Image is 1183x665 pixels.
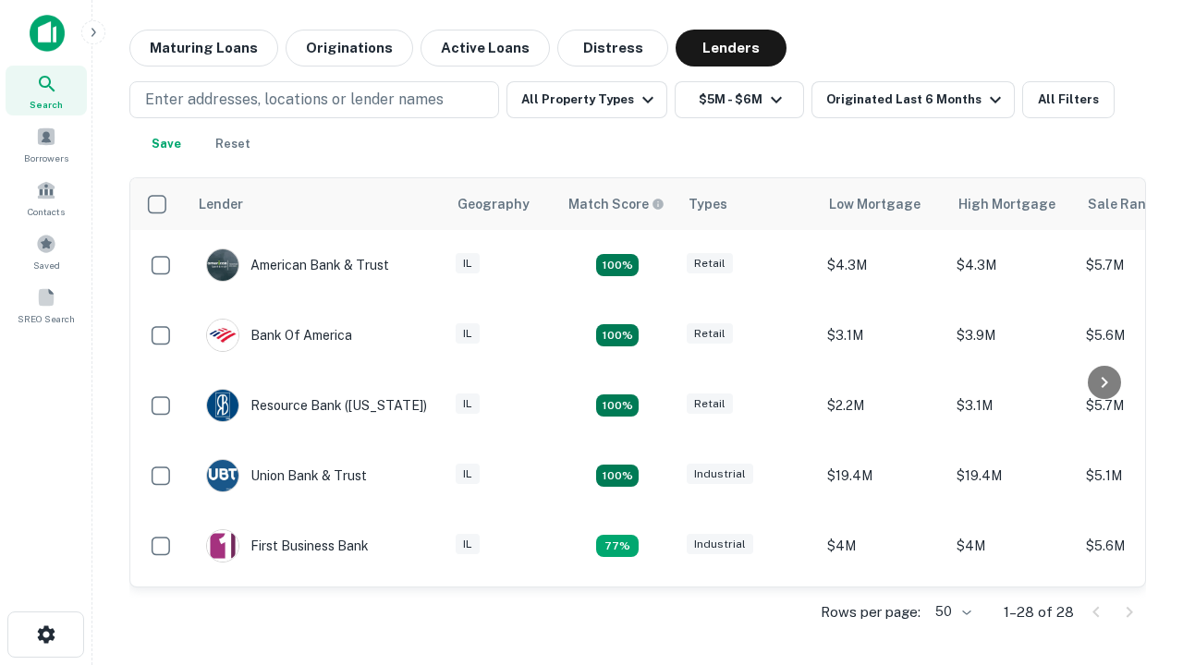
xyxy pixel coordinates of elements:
[818,581,947,651] td: $3.9M
[829,193,921,215] div: Low Mortgage
[206,248,389,282] div: American Bank & Trust
[557,30,668,66] button: Distress
[947,370,1077,441] td: $3.1M
[821,601,921,623] p: Rows per page:
[818,300,947,370] td: $3.1M
[145,89,444,111] p: Enter addresses, locations or lender names
[947,441,1077,511] td: $19.4M
[206,389,427,422] div: Resource Bank ([US_STATE])
[206,319,352,352] div: Bank Of America
[188,178,446,230] th: Lender
[928,598,974,625] div: 50
[687,393,733,415] div: Retail
[947,178,1077,230] th: High Mortgage
[30,97,63,112] span: Search
[687,323,733,345] div: Retail
[811,81,1015,118] button: Originated Last 6 Months
[203,126,262,163] button: Reset
[129,30,278,66] button: Maturing Loans
[6,280,87,330] a: SREO Search
[207,530,238,562] img: picture
[456,534,480,555] div: IL
[1004,601,1074,623] p: 1–28 of 28
[557,178,677,230] th: Capitalize uses an advanced AI algorithm to match your search with the best lender. The match sco...
[687,534,753,555] div: Industrial
[596,254,639,276] div: Matching Properties: 7, hasApolloMatch: undefined
[818,511,947,581] td: $4M
[818,178,947,230] th: Low Mortgage
[947,300,1077,370] td: $3.9M
[18,311,75,326] span: SREO Search
[568,194,665,214] div: Capitalize uses an advanced AI algorithm to match your search with the best lender. The match sco...
[207,320,238,351] img: picture
[1022,81,1115,118] button: All Filters
[689,193,727,215] div: Types
[506,81,667,118] button: All Property Types
[675,81,804,118] button: $5M - $6M
[33,258,60,272] span: Saved
[28,204,65,219] span: Contacts
[958,193,1055,215] div: High Mortgage
[456,323,480,345] div: IL
[947,511,1077,581] td: $4M
[818,370,947,441] td: $2.2M
[30,15,65,52] img: capitalize-icon.png
[6,119,87,169] a: Borrowers
[6,173,87,223] a: Contacts
[446,178,557,230] th: Geography
[199,193,243,215] div: Lender
[286,30,413,66] button: Originations
[6,226,87,276] a: Saved
[24,151,68,165] span: Borrowers
[676,30,787,66] button: Lenders
[687,464,753,485] div: Industrial
[456,253,480,274] div: IL
[818,441,947,511] td: $19.4M
[206,529,369,562] div: First Business Bank
[596,535,639,557] div: Matching Properties: 3, hasApolloMatch: undefined
[456,393,480,415] div: IL
[6,66,87,115] a: Search
[687,253,733,274] div: Retail
[207,249,238,281] img: picture
[947,581,1077,651] td: $4.2M
[596,394,639,417] div: Matching Properties: 4, hasApolloMatch: undefined
[947,230,1077,300] td: $4.3M
[596,465,639,487] div: Matching Properties: 4, hasApolloMatch: undefined
[826,89,1006,111] div: Originated Last 6 Months
[129,81,499,118] button: Enter addresses, locations or lender names
[207,460,238,491] img: picture
[457,193,530,215] div: Geography
[596,324,639,346] div: Matching Properties: 4, hasApolloMatch: undefined
[818,230,947,300] td: $4.3M
[568,194,661,214] h6: Match Score
[421,30,550,66] button: Active Loans
[1091,517,1183,606] iframe: Chat Widget
[677,178,818,230] th: Types
[206,459,367,492] div: Union Bank & Trust
[456,464,480,485] div: IL
[137,126,196,163] button: Save your search to get updates of matches that match your search criteria.
[207,390,238,421] img: picture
